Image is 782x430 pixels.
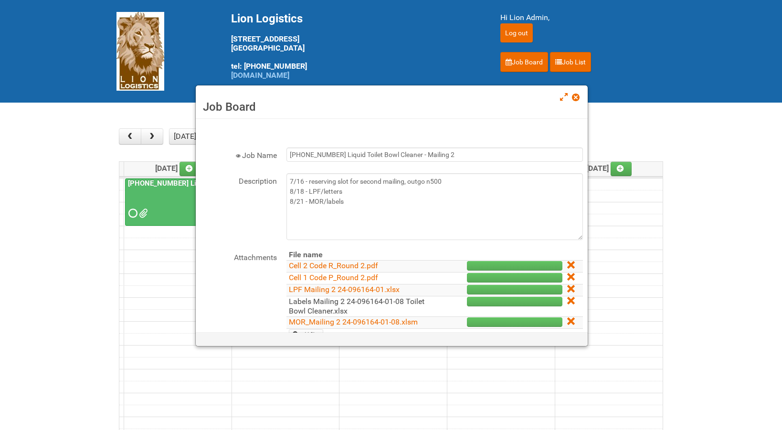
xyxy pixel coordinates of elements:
span: Labels Mailing 2 24-096164-01-08 Toilet Bowl Cleaner.xlsx MOR_Mailing 2 24-096164-01-08.xlsm LPF ... [139,210,146,217]
a: Labels Mailing 2 24-096164-01-08 Toilet Bowl Cleaner.xlsx [289,297,424,315]
a: Cell 1 Code P_Round 2.pdf [289,273,378,282]
div: Hi Lion Admin, [500,12,666,23]
a: MOR_Mailing 2 24-096164-01-08.xlsm [289,317,418,326]
a: Add an event [611,162,632,176]
a: Cell 2 Code R_Round 2.pdf [289,261,378,270]
a: [PHONE_NUMBER] Liquid Toilet Bowl Cleaner - Mailing 2 [126,179,311,188]
input: Log out [500,23,533,42]
span: [DATE] [155,164,201,173]
textarea: 7/16 - reserving slot for second mailing, outgo n500 8/18 - LPF/letters 8/21 - MOR/labels [286,173,583,240]
a: LPF Mailing 2 24-096164-01.xlsx [289,285,400,294]
a: Add files [289,329,324,340]
th: File name [286,250,428,261]
div: [STREET_ADDRESS] [GEOGRAPHIC_DATA] tel: [PHONE_NUMBER] [231,12,476,80]
a: Job List [550,52,591,72]
a: [PHONE_NUMBER] Liquid Toilet Bowl Cleaner - Mailing 2 [125,178,229,226]
span: [DATE] [586,164,632,173]
span: Requested [128,210,135,217]
button: [DATE] [169,128,201,145]
a: [DOMAIN_NAME] [231,71,289,80]
h3: Job Board [203,100,581,114]
img: Lion Logistics [116,12,164,91]
a: Job Board [500,52,548,72]
a: Lion Logistics [116,46,164,55]
label: Attachments [201,250,277,263]
label: Job Name [201,147,277,161]
a: Add an event [180,162,201,176]
span: Lion Logistics [231,12,303,25]
label: Description [201,173,277,187]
